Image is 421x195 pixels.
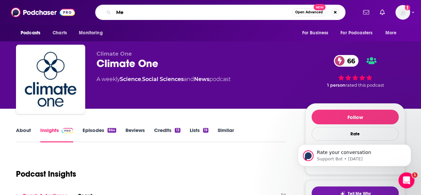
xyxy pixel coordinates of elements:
[83,127,116,142] a: Episodes864
[113,7,292,18] input: Search podcasts, credits, & more...
[360,7,372,18] a: Show notifications dropdown
[194,76,209,82] a: News
[120,76,141,82] a: Science
[16,127,31,142] a: About
[377,7,387,18] a: Show notifications dropdown
[327,83,345,88] span: 1 person
[340,28,372,38] span: For Podcasters
[48,27,71,39] a: Charts
[97,75,231,83] div: A weekly podcast
[74,27,111,39] button: open menu
[334,55,358,67] a: 66
[62,128,73,133] img: Podchaser Pro
[412,172,417,178] span: 1
[97,51,132,57] span: Climate One
[190,127,208,142] a: Lists19
[395,5,410,20] img: User Profile
[381,27,405,39] button: open menu
[21,28,40,38] span: Podcasts
[95,5,345,20] div: Search podcasts, credits, & more...
[288,130,421,177] iframe: Intercom notifications message
[297,27,336,39] button: open menu
[125,127,145,142] a: Reviews
[336,27,382,39] button: open menu
[184,76,194,82] span: and
[398,172,414,188] iframe: Intercom live chat
[107,128,116,133] div: 864
[79,28,103,38] span: Monitoring
[40,127,73,142] a: InsightsPodchaser Pro
[203,128,208,133] div: 19
[218,127,234,142] a: Similar
[141,76,142,82] span: ,
[302,28,328,38] span: For Business
[395,5,410,20] button: Show profile menu
[405,5,410,10] svg: Add a profile image
[17,46,84,113] img: Climate One
[385,28,397,38] span: More
[11,6,75,19] img: Podchaser - Follow, Share and Rate Podcasts
[345,83,384,88] span: rated this podcast
[16,169,76,179] h1: Podcast Insights
[295,11,323,14] span: Open Advanced
[292,8,326,16] button: Open AdvancedNew
[312,110,399,124] button: Follow
[305,51,405,92] div: 66 1 personrated this podcast
[314,4,325,10] span: New
[142,76,184,82] a: Social Sciences
[16,27,49,39] button: open menu
[340,55,358,67] span: 66
[175,128,180,133] div: 13
[312,127,399,141] div: Rate
[154,127,180,142] a: Credits13
[395,5,410,20] span: Logged in as MattieVG
[53,28,67,38] span: Charts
